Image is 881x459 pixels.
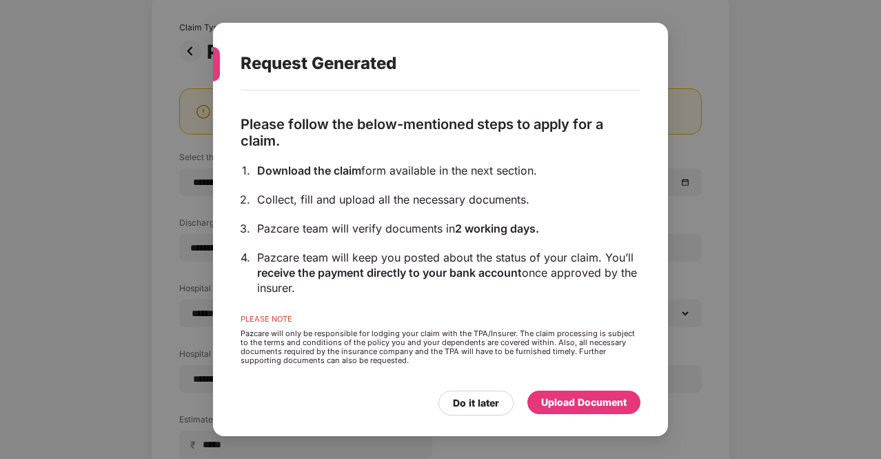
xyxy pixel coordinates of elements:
span: receive the payment directly to your bank account [257,266,522,280]
div: Pazcare team will keep you posted about the status of your claim. You’ll once approved by the ins... [257,250,638,295]
div: Request Generated [241,37,607,90]
div: Do it later [453,395,499,411]
div: form available in the next section. [257,163,638,178]
div: 1. [242,163,250,178]
div: PLEASE NOTE [241,315,638,329]
div: Collect, fill and upload all the necessary documents. [257,192,638,207]
div: 2. [240,192,250,207]
div: Pazcare team will verify documents in [257,221,638,236]
div: Upload Document [541,395,627,410]
div: 4. [241,250,250,265]
span: Download the claim [257,164,361,177]
div: Pazcare will only be responsible for lodging your claim with the TPA/Insurer. The claim processin... [241,329,638,365]
span: 2 working days. [455,222,539,235]
div: 3. [240,221,250,236]
div: Please follow the below-mentioned steps to apply for a claim. [241,116,638,149]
